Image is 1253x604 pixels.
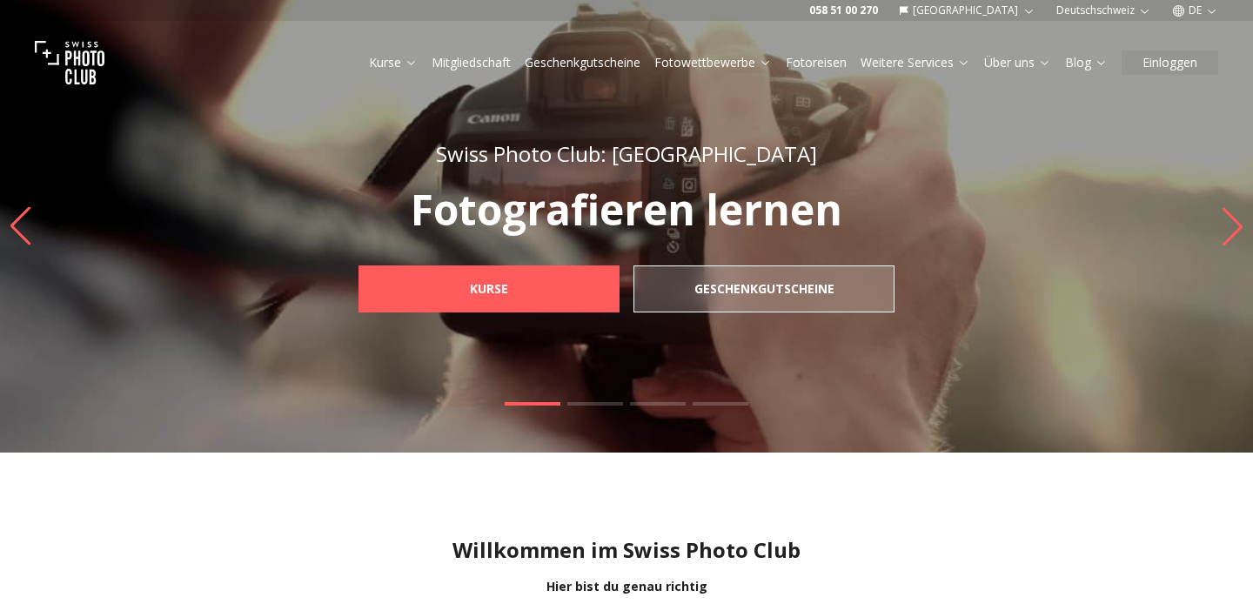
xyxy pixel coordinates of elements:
[358,265,620,312] a: Kurse
[647,50,779,75] button: Fotowettbewerbe
[14,536,1239,564] h1: Willkommen im Swiss Photo Club
[984,54,1051,71] a: Über uns
[525,54,640,71] a: Geschenkgutscheine
[1122,50,1218,75] button: Einloggen
[425,50,518,75] button: Mitgliedschaft
[35,28,104,97] img: Swiss photo club
[654,54,772,71] a: Fotowettbewerbe
[977,50,1058,75] button: Über uns
[779,50,854,75] button: Fotoreisen
[362,50,425,75] button: Kurse
[854,50,977,75] button: Weitere Services
[470,280,508,298] b: Kurse
[320,189,933,231] p: Fotografieren lernen
[518,50,647,75] button: Geschenkgutscheine
[861,54,970,71] a: Weitere Services
[694,280,834,298] b: Geschenkgutscheine
[633,265,895,312] a: Geschenkgutscheine
[369,54,418,71] a: Kurse
[436,139,817,168] span: Swiss Photo Club: [GEOGRAPHIC_DATA]
[1065,54,1108,71] a: Blog
[432,54,511,71] a: Mitgliedschaft
[809,3,878,17] a: 058 51 00 270
[14,578,1239,595] div: Hier bist du genau richtig
[786,54,847,71] a: Fotoreisen
[1058,50,1115,75] button: Blog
